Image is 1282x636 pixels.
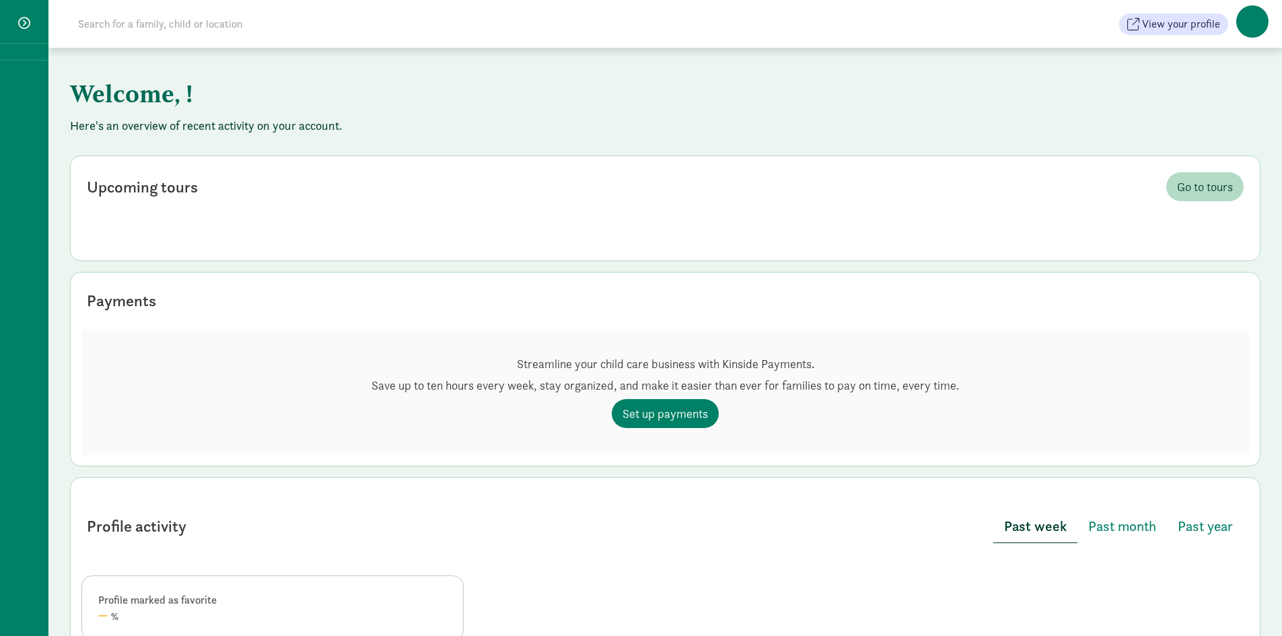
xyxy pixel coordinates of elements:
span: Past month [1088,516,1156,537]
p: Save up to ten hours every week, stay organized, and make it easier than ever for families to pay... [371,378,959,394]
span: Past year [1178,516,1233,537]
button: Past month [1077,510,1167,542]
div: % [98,608,447,624]
button: View your profile [1119,13,1228,35]
div: Upcoming tours [87,175,198,199]
span: Go to tours [1177,178,1233,196]
div: Profile activity [87,514,186,538]
button: Past year [1167,510,1244,542]
div: Payments [87,289,156,313]
span: View your profile [1142,16,1220,32]
input: Search for a family, child or location [70,11,448,38]
div: Profile marked as favorite [98,592,447,608]
a: Go to tours [1166,172,1244,201]
p: Streamline your child care business with Kinside Payments. [371,356,959,372]
button: Past week [993,510,1077,543]
span: Past week [1004,516,1067,537]
p: Here's an overview of recent activity on your account. [70,118,1260,134]
span: Set up payments [622,404,708,423]
h1: Welcome, ! [70,69,736,118]
a: Set up payments [612,399,719,428]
